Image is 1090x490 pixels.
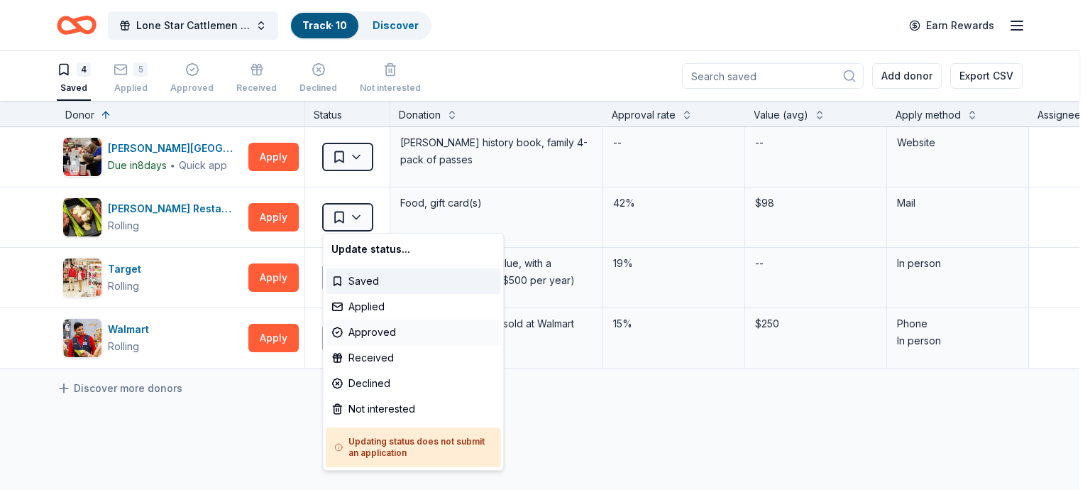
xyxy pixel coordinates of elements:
div: Update status... [326,236,500,262]
div: Approved [326,320,500,345]
div: Received [326,345,500,371]
div: Saved [326,268,500,294]
h5: Updating status does not submit an application [334,436,492,459]
div: Not interested [326,396,500,422]
div: Declined [326,371,500,396]
div: Applied [326,294,500,320]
